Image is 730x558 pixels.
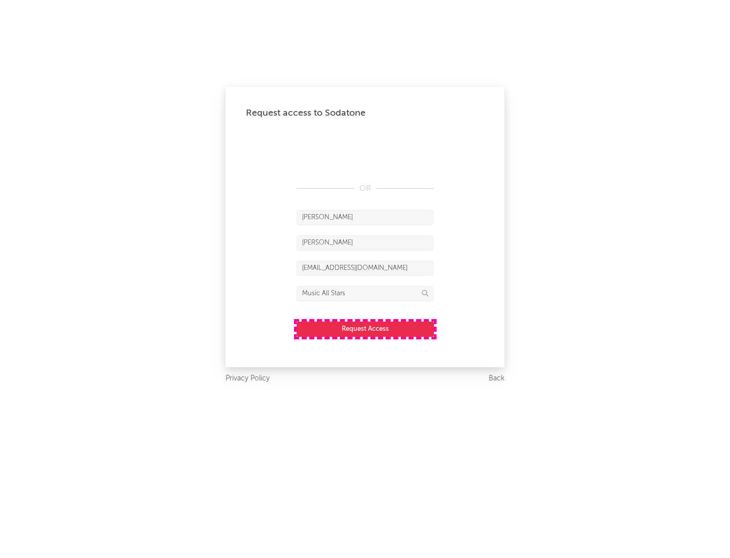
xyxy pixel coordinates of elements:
input: First Name [297,210,433,225]
div: OR [297,183,433,195]
a: Privacy Policy [226,372,270,385]
button: Request Access [297,322,434,337]
input: Division [297,286,433,301]
input: Last Name [297,235,433,251]
div: Request access to Sodatone [246,107,484,119]
input: Email [297,261,433,276]
a: Back [489,372,504,385]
